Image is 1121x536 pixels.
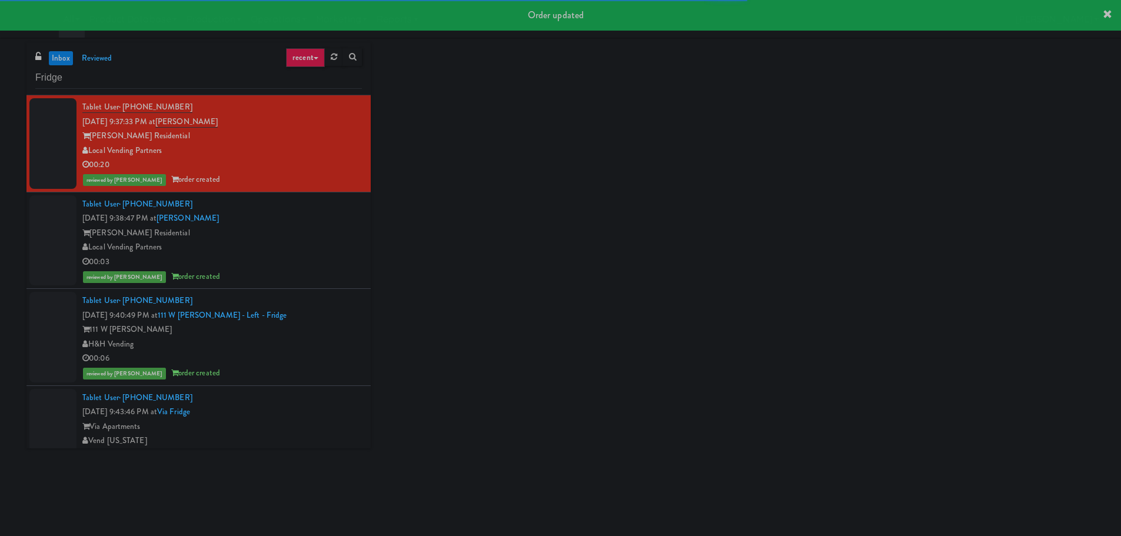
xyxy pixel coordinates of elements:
[286,48,325,67] a: recent
[157,212,219,224] a: [PERSON_NAME]
[82,406,157,417] span: [DATE] 9:43:46 PM at
[119,392,192,403] span: · [PHONE_NUMBER]
[82,295,192,306] a: Tablet User· [PHONE_NUMBER]
[155,116,218,128] a: [PERSON_NAME]
[171,271,220,282] span: order created
[82,212,157,224] span: [DATE] 9:38:47 PM at
[119,101,192,112] span: · [PHONE_NUMBER]
[171,174,220,185] span: order created
[82,158,362,172] div: 00:20
[49,51,73,66] a: inbox
[528,8,584,22] span: Order updated
[119,295,192,306] span: · [PHONE_NUMBER]
[82,255,362,269] div: 00:03
[82,144,362,158] div: Local Vending Partners
[82,337,362,352] div: H&H Vending
[26,192,371,289] li: Tablet User· [PHONE_NUMBER][DATE] 9:38:47 PM at[PERSON_NAME][PERSON_NAME] ResidentialLocal Vendin...
[119,198,192,209] span: · [PHONE_NUMBER]
[82,392,192,403] a: Tablet User· [PHONE_NUMBER]
[79,51,115,66] a: reviewed
[82,198,192,209] a: Tablet User· [PHONE_NUMBER]
[26,289,371,386] li: Tablet User· [PHONE_NUMBER][DATE] 9:40:49 PM at111 W [PERSON_NAME] - Left - Fridge111 W [PERSON_N...
[83,174,166,186] span: reviewed by [PERSON_NAME]
[26,95,371,192] li: Tablet User· [PHONE_NUMBER][DATE] 9:37:33 PM at[PERSON_NAME][PERSON_NAME] ResidentialLocal Vendin...
[35,67,362,89] input: Search vision orders
[82,420,362,434] div: Via Apartments
[82,351,362,366] div: 00:06
[26,386,371,468] li: Tablet User· [PHONE_NUMBER][DATE] 9:43:46 PM atVia FridgeVia ApartmentsVend [US_STATE]00:26
[158,309,287,321] a: 111 W [PERSON_NAME] - Left - Fridge
[83,271,166,283] span: reviewed by [PERSON_NAME]
[82,129,362,144] div: [PERSON_NAME] Residential
[82,322,362,337] div: 111 W [PERSON_NAME]
[82,240,362,255] div: Local Vending Partners
[82,101,192,113] a: Tablet User· [PHONE_NUMBER]
[82,434,362,448] div: Vend [US_STATE]
[82,309,158,321] span: [DATE] 9:40:49 PM at
[82,226,362,241] div: [PERSON_NAME] Residential
[171,367,220,378] span: order created
[157,406,190,417] a: Via Fridge
[83,368,166,379] span: reviewed by [PERSON_NAME]
[82,116,155,127] span: [DATE] 9:37:33 PM at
